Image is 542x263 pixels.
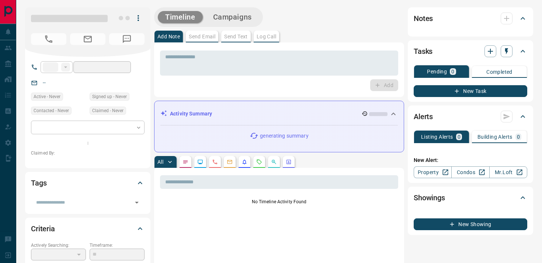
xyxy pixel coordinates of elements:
p: Completed [486,69,513,75]
div: Showings [414,189,527,207]
svg: Emails [227,159,233,165]
a: -- [43,80,46,86]
svg: Opportunities [271,159,277,165]
p: Timeframe: [90,242,145,249]
p: Add Note [157,34,180,39]
p: Activity Summary [170,110,212,118]
h2: Tasks [414,45,432,57]
span: No Number [31,33,66,45]
p: 0 [517,134,520,139]
h2: Tags [31,177,46,189]
svg: Calls [212,159,218,165]
p: generating summary [260,132,308,140]
p: 0 [451,69,454,74]
button: Campaigns [206,11,259,23]
a: Property [414,166,452,178]
a: Condos [451,166,489,178]
div: Notes [414,10,527,27]
button: New Task [414,85,527,97]
p: Claimed By: [31,150,145,156]
svg: Agent Actions [286,159,292,165]
p: All [157,159,163,165]
div: Tasks [414,42,527,60]
button: New Showing [414,218,527,230]
h2: Criteria [31,223,55,235]
div: Activity Summary [160,107,398,121]
button: Timeline [158,11,203,23]
svg: Notes [183,159,188,165]
span: Contacted - Never [34,107,69,114]
span: Active - Never [34,93,60,100]
button: Open [132,197,142,208]
span: No Number [109,33,145,45]
p: Pending [427,69,447,74]
p: Actively Searching: [31,242,86,249]
span: Claimed - Never [92,107,124,114]
div: Alerts [414,108,527,125]
p: Building Alerts [477,134,513,139]
svg: Listing Alerts [242,159,247,165]
p: Listing Alerts [421,134,453,139]
h2: Alerts [414,111,433,122]
p: No Timeline Activity Found [160,198,398,205]
span: No Email [70,33,105,45]
div: Criteria [31,220,145,238]
p: New Alert: [414,156,527,164]
a: Mr.Loft [489,166,527,178]
h2: Showings [414,192,445,204]
svg: Requests [256,159,262,165]
p: 0 [458,134,461,139]
div: Tags [31,174,145,192]
span: Signed up - Never [92,93,127,100]
svg: Lead Browsing Activity [197,159,203,165]
h2: Notes [414,13,433,24]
